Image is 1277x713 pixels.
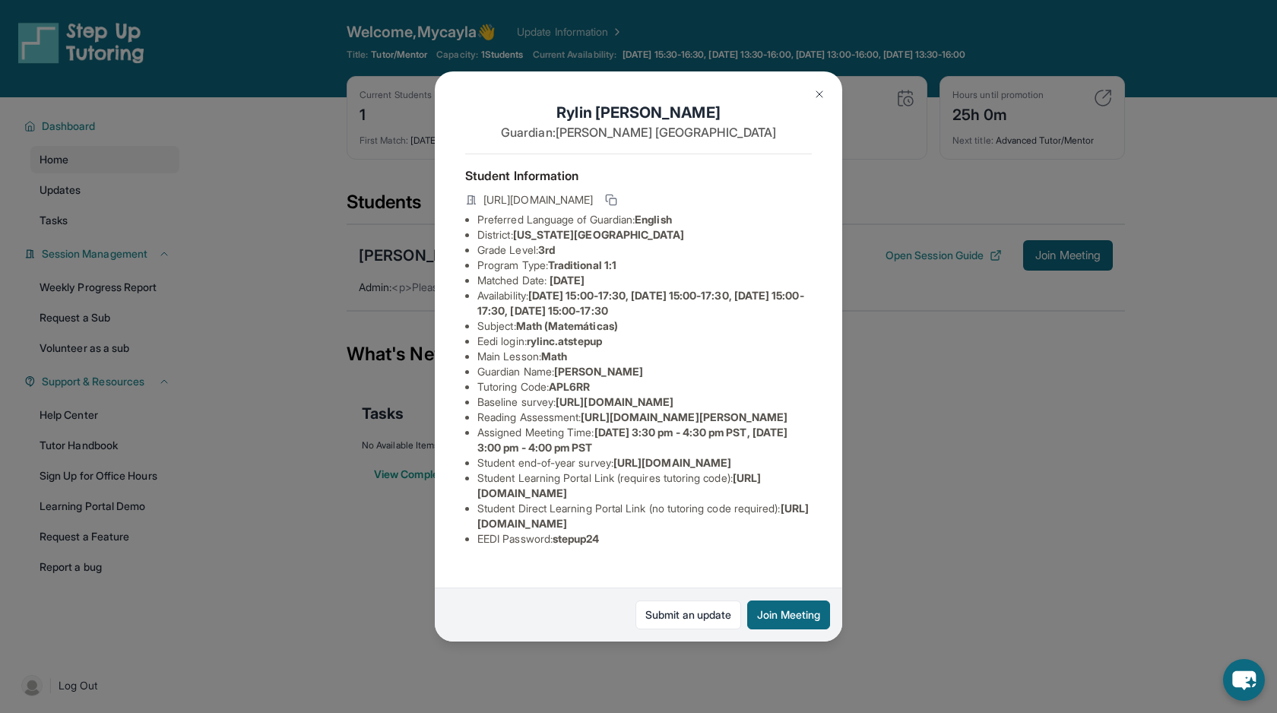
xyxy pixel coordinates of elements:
li: Main Lesson : [477,349,812,364]
span: 3rd [538,243,555,256]
li: Matched Date: [477,273,812,288]
li: District: [477,227,812,242]
li: Subject : [477,318,812,334]
span: Traditional 1:1 [548,258,616,271]
img: Close Icon [813,88,825,100]
li: Tutoring Code : [477,379,812,395]
span: Math [541,350,567,363]
li: Program Type: [477,258,812,273]
span: Math (Matemáticas) [516,319,618,332]
span: [URL][DOMAIN_NAME] [483,192,593,208]
button: Join Meeting [747,601,830,629]
button: Copy link [602,191,620,209]
li: Reading Assessment : [477,410,812,425]
span: [URL][DOMAIN_NAME] [613,456,731,469]
span: English [635,213,672,226]
span: [DATE] 15:00-17:30, [DATE] 15:00-17:30, [DATE] 15:00-17:30, [DATE] 15:00-17:30 [477,289,804,317]
button: chat-button [1223,659,1265,701]
li: Student end-of-year survey : [477,455,812,471]
li: Baseline survey : [477,395,812,410]
li: Availability: [477,288,812,318]
li: Eedi login : [477,334,812,349]
h4: Student Information [465,166,812,185]
p: Guardian: [PERSON_NAME] [GEOGRAPHIC_DATA] [465,123,812,141]
span: rylinc.atstepup [527,334,602,347]
li: Student Learning Portal Link (requires tutoring code) : [477,471,812,501]
span: APL6RR [549,380,590,393]
span: stepup24 [553,532,600,545]
li: Grade Level: [477,242,812,258]
li: Student Direct Learning Portal Link (no tutoring code required) : [477,501,812,531]
li: EEDI Password : [477,531,812,547]
span: [URL][DOMAIN_NAME][PERSON_NAME] [581,410,787,423]
span: [DATE] [550,274,585,287]
span: [URL][DOMAIN_NAME] [556,395,673,408]
li: Preferred Language of Guardian: [477,212,812,227]
h1: Rylin [PERSON_NAME] [465,102,812,123]
a: Submit an update [635,601,741,629]
span: [US_STATE][GEOGRAPHIC_DATA] [513,228,685,241]
span: [PERSON_NAME] [554,365,643,378]
span: [DATE] 3:30 pm - 4:30 pm PST, [DATE] 3:00 pm - 4:00 pm PST [477,426,787,454]
li: Guardian Name : [477,364,812,379]
li: Assigned Meeting Time : [477,425,812,455]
